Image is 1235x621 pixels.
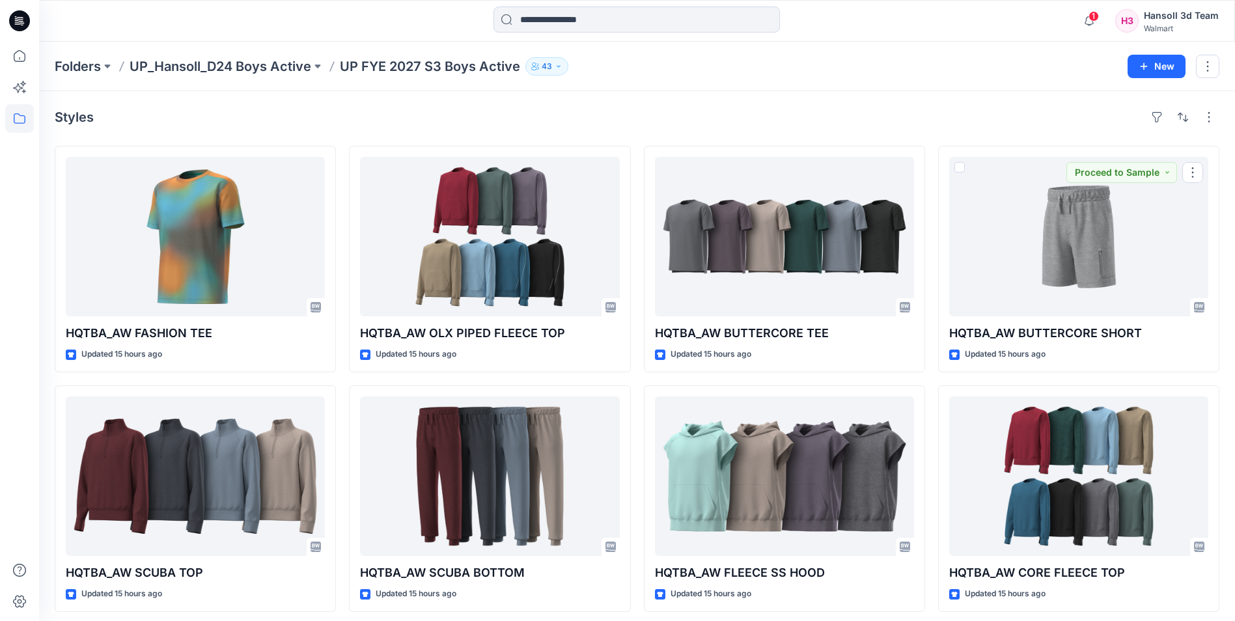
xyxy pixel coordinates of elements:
[55,109,94,125] h4: Styles
[360,396,619,556] a: HQTBA_AW SCUBA BOTTOM
[949,324,1208,342] p: HQTBA_AW BUTTERCORE SHORT
[655,564,914,582] p: HQTBA_AW FLEECE SS HOOD
[1115,9,1139,33] div: H3
[655,157,914,316] a: HQTBA_AW BUTTERCORE TEE
[655,396,914,556] a: HQTBA_AW FLEECE SS HOOD
[965,348,1046,361] p: Updated 15 hours ago
[671,348,751,361] p: Updated 15 hours ago
[340,57,520,76] p: UP FYE 2027 S3 Boys Active
[525,57,568,76] button: 43
[360,157,619,316] a: HQTBA_AW OLX PIPED FLEECE TOP
[66,564,325,582] p: HQTBA_AW SCUBA TOP
[66,324,325,342] p: HQTBA_AW FASHION TEE
[66,396,325,556] a: HQTBA_AW SCUBA TOP
[965,587,1046,601] p: Updated 15 hours ago
[655,324,914,342] p: HQTBA_AW BUTTERCORE TEE
[360,324,619,342] p: HQTBA_AW OLX PIPED FLEECE TOP
[1144,23,1219,33] div: Walmart
[66,157,325,316] a: HQTBA_AW FASHION TEE
[949,396,1208,556] a: HQTBA_AW CORE FLEECE TOP
[1128,55,1186,78] button: New
[55,57,101,76] a: Folders
[376,348,456,361] p: Updated 15 hours ago
[1089,11,1099,21] span: 1
[949,157,1208,316] a: HQTBA_AW BUTTERCORE SHORT
[81,348,162,361] p: Updated 15 hours ago
[542,59,552,74] p: 43
[671,587,751,601] p: Updated 15 hours ago
[1144,8,1219,23] div: Hansoll 3d Team
[949,564,1208,582] p: HQTBA_AW CORE FLEECE TOP
[81,587,162,601] p: Updated 15 hours ago
[360,564,619,582] p: HQTBA_AW SCUBA BOTTOM
[130,57,311,76] a: UP_Hansoll_D24 Boys Active
[376,587,456,601] p: Updated 15 hours ago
